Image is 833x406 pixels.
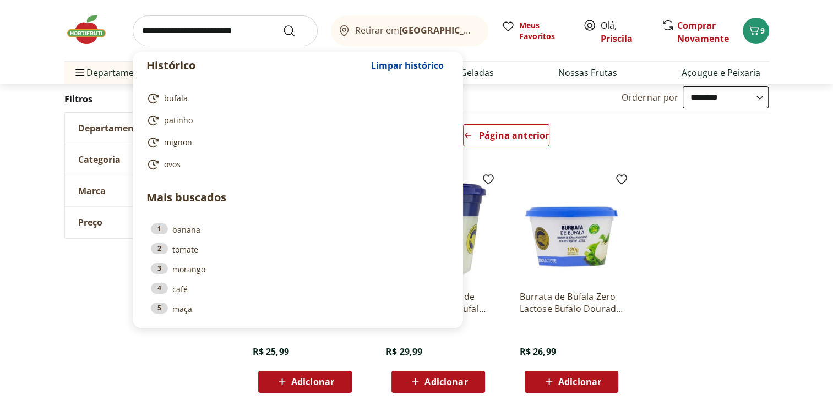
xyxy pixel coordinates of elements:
[151,263,168,274] div: 3
[151,223,168,234] div: 1
[622,91,679,103] label: Ordernar por
[65,144,230,175] button: Categoria
[146,158,445,171] a: ovos
[78,123,143,134] span: Departamento
[73,59,86,86] button: Menu
[64,13,119,46] img: Hortifruti
[391,371,485,393] button: Adicionar
[164,93,188,104] span: bufala
[151,283,445,295] a: 4café
[463,124,549,151] a: Página anterior
[386,345,422,358] span: R$ 29,99
[601,19,650,45] span: Olá,
[151,243,445,255] a: 2tomate
[601,32,633,45] a: Priscila
[164,115,193,126] span: patinho
[64,88,231,110] h2: Filtros
[78,217,102,228] span: Preço
[682,66,760,79] a: Açougue e Peixaria
[519,177,624,282] img: Burrata de Búfala Zero Lactose Bufalo Dourado 120g
[146,114,445,127] a: patinho
[258,371,352,393] button: Adicionar
[743,18,769,44] button: Carrinho
[399,24,585,36] b: [GEOGRAPHIC_DATA]/[GEOGRAPHIC_DATA]
[519,290,624,315] a: Burrata de Búfala Zero Lactose Bufalo Dourado 120g
[151,223,445,235] a: 1banana
[464,131,472,140] svg: Arrow Left icon
[355,25,477,35] span: Retirar em
[479,131,549,140] span: Página anterior
[151,283,168,294] div: 4
[151,303,168,314] div: 5
[73,59,153,86] span: Departamentos
[424,377,467,386] span: Adicionar
[371,61,444,70] span: Limpar histórico
[253,345,289,358] span: R$ 25,99
[151,263,445,275] a: 3morango
[291,377,334,386] span: Adicionar
[151,303,445,315] a: 5maça
[78,154,121,165] span: Categoria
[65,175,230,206] button: Marca
[65,113,230,144] button: Departamento
[146,92,445,105] a: bufala
[519,345,556,358] span: R$ 26,99
[133,15,318,46] input: search
[282,24,309,37] button: Submit Search
[331,15,488,46] button: Retirar em[GEOGRAPHIC_DATA]/[GEOGRAPHIC_DATA]
[558,377,601,386] span: Adicionar
[146,58,366,73] p: Histórico
[677,19,729,45] a: Comprar Novamente
[151,243,168,254] div: 2
[65,207,230,238] button: Preço
[558,66,617,79] a: Nossas Frutas
[366,52,449,79] button: Limpar histórico
[164,159,181,170] span: ovos
[146,136,445,149] a: mignon
[164,137,192,148] span: mignon
[519,20,570,42] span: Meus Favoritos
[502,20,570,42] a: Meus Favoritos
[760,25,765,36] span: 9
[78,185,106,196] span: Marca
[525,371,618,393] button: Adicionar
[146,189,449,206] p: Mais buscados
